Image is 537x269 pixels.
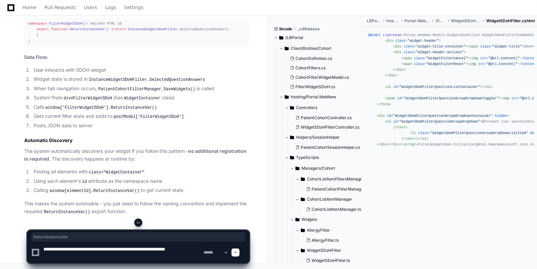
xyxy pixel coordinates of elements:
[295,56,332,61] span: CohortDefinition.cs
[285,44,289,53] svg: Directory
[386,18,399,24] span: Hosting
[24,147,249,163] p: The system automatically discovers your widget if you follow this pattern - . The discovery happe...
[385,120,482,124] span: < = >
[401,143,418,147] span: < >
[307,197,352,202] span: CohortListItemManager
[511,97,517,101] span: src
[307,176,364,182] span: CohortListItemFiltersManager
[301,195,305,203] svg: Directory
[414,56,424,60] span: class
[70,27,105,31] span: ReturnInstanceVar
[295,215,299,224] svg: Directory
[395,39,406,43] span: class
[393,120,397,124] span: id
[279,34,283,42] svg: Directory
[385,85,482,89] span: < = >
[367,18,381,24] span: LBPortal
[393,68,406,72] span: </ >
[295,174,373,184] button: CohortListItemFiltersManager
[381,102,389,106] span: form
[301,175,305,183] svg: Directory
[403,56,412,60] span: span
[379,114,385,118] span: div
[24,200,249,215] p: This makes the system extensible - you just need to follow the naming convention and implement th...
[368,33,381,37] span: @model
[290,133,294,141] svg: Directory
[403,33,416,37] span: Portal
[287,63,358,73] button: CohortFilters.cs
[24,148,247,162] strong: no additional registration is required
[389,73,395,77] span: div
[279,26,292,32] span: lbcode
[486,18,535,24] span: WidgetSDoHFilter.cshtml
[296,105,317,110] span: Controllers
[522,62,536,66] span: Content
[377,102,391,106] span: </ >
[433,33,445,37] span: Models
[387,120,391,124] span: ul
[291,46,331,51] span: Client/Entities/Cohort
[24,54,48,60] strong: Data Flow:
[295,194,373,205] button: CohortListItemManager
[32,168,249,176] li: Finding all elements with
[285,102,367,113] button: Controllers
[295,84,335,90] span: FilterWidgetSDoH.cs
[487,85,491,89] span: ul
[105,5,116,9] span: Logs
[32,187,249,195] li: Calling to get current state
[395,44,401,48] span: div
[482,33,534,37] span: WidgetSDoHFilterViewModel
[312,207,361,212] span: CohortListItemManager.ts
[416,44,466,48] span: "widget-title-container"
[470,44,478,48] span: span
[383,33,401,37] span: Lightbeam
[395,125,408,129] span: < >
[393,44,468,48] span: < = >
[387,97,395,101] span: span
[381,143,387,147] span: div
[393,85,397,89] span: id
[279,92,362,102] button: Hosting/Portal.WebNew
[87,77,207,83] code: InstanceWidgetSDoHFilter.SelectedQuestionAnswers
[385,97,501,101] span: < = >
[412,131,416,135] span: li
[84,22,121,26] span: // Matches HTML id
[295,164,299,172] svg: Directory
[287,73,358,82] button: CohortFilterWidgetModel.cs
[32,122,249,130] li: Posts JSON data to server
[387,114,391,118] span: id
[401,62,468,66] span: < = >
[395,51,401,55] span: div
[368,32,530,148] div: . . . . . <div id= = data- = hidden> </div>
[97,86,196,92] code: PatientCohortFilterManager.SaveWidgets()
[123,95,162,101] code: WidgetContainer
[32,85,249,93] li: When tab navigation occurs, is called
[180,27,227,31] span: SelectedQuestionAnswers
[23,5,36,9] span: Home
[128,27,178,31] span: InstanceWidgetSDoHFilter
[480,44,491,48] span: class
[301,217,317,222] span: Widgets
[43,209,92,215] code: ReturnInstanceVar()
[418,137,429,141] span: </ >
[480,56,486,60] span: src
[403,44,414,48] span: class
[81,179,88,185] code: id
[387,39,393,43] span: div
[468,44,524,48] span: < = >
[285,93,289,101] svg: Directory
[293,143,363,152] button: PatientCohortSessionHelper.cs
[49,22,82,26] span: FilterWidgetSDoH
[312,187,369,192] span: PatientCohortFilterManager.ts
[397,125,406,129] span: text
[44,105,158,111] code: window['FilterWidgetSDoH'].ReturnInstanceVar()
[397,68,403,72] span: div
[393,114,493,118] span: "WidgetSDoHFilterQuestionGroupDropDownContainer"
[32,112,249,121] li: Gets current filter state and adds to
[32,103,249,111] li: Calls
[293,123,363,132] button: WidgetSDoHFilterController.cs
[124,5,143,9] span: Settings
[290,104,294,112] svg: Directory
[493,44,522,48] span: "widget-title"
[451,18,481,24] span: WidgetSDoHFilter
